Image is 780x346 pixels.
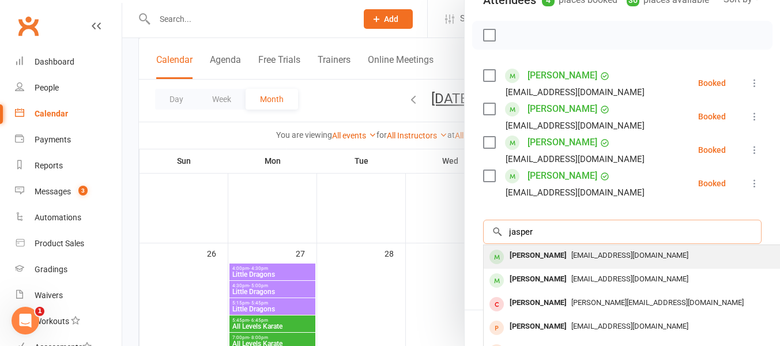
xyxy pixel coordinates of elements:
[35,83,59,92] div: People
[35,317,69,326] div: Workouts
[698,146,726,154] div: Booked
[506,185,645,200] div: [EMAIL_ADDRESS][DOMAIN_NAME]
[15,231,122,257] a: Product Sales
[15,75,122,101] a: People
[15,49,122,75] a: Dashboard
[505,295,571,311] div: [PERSON_NAME]
[506,118,645,133] div: [EMAIL_ADDRESS][DOMAIN_NAME]
[505,318,571,335] div: [PERSON_NAME]
[571,298,744,307] span: [PERSON_NAME][EMAIL_ADDRESS][DOMAIN_NAME]
[15,283,122,309] a: Waivers
[15,179,122,205] a: Messages 3
[15,205,122,231] a: Automations
[698,112,726,121] div: Booked
[506,85,645,100] div: [EMAIL_ADDRESS][DOMAIN_NAME]
[78,186,88,195] span: 3
[698,179,726,187] div: Booked
[527,66,597,85] a: [PERSON_NAME]
[35,161,63,170] div: Reports
[489,321,504,335] div: prospect
[527,167,597,185] a: [PERSON_NAME]
[35,213,81,222] div: Automations
[571,251,688,259] span: [EMAIL_ADDRESS][DOMAIN_NAME]
[35,109,68,118] div: Calendar
[35,307,44,316] span: 1
[506,152,645,167] div: [EMAIL_ADDRESS][DOMAIN_NAME]
[35,265,67,274] div: Gradings
[35,291,63,300] div: Waivers
[489,297,504,311] div: member
[527,100,597,118] a: [PERSON_NAME]
[15,153,122,179] a: Reports
[489,250,504,264] div: member
[35,57,74,66] div: Dashboard
[505,247,571,264] div: [PERSON_NAME]
[35,187,71,196] div: Messages
[35,135,71,144] div: Payments
[489,273,504,288] div: member
[15,257,122,283] a: Gradings
[14,12,43,40] a: Clubworx
[12,307,39,334] iframe: Intercom live chat
[698,79,726,87] div: Booked
[571,322,688,330] span: [EMAIL_ADDRESS][DOMAIN_NAME]
[571,274,688,283] span: [EMAIL_ADDRESS][DOMAIN_NAME]
[15,127,122,153] a: Payments
[483,220,762,244] input: Search to add attendees
[35,239,84,248] div: Product Sales
[15,309,122,334] a: Workouts
[527,133,597,152] a: [PERSON_NAME]
[15,101,122,127] a: Calendar
[505,271,571,288] div: [PERSON_NAME]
